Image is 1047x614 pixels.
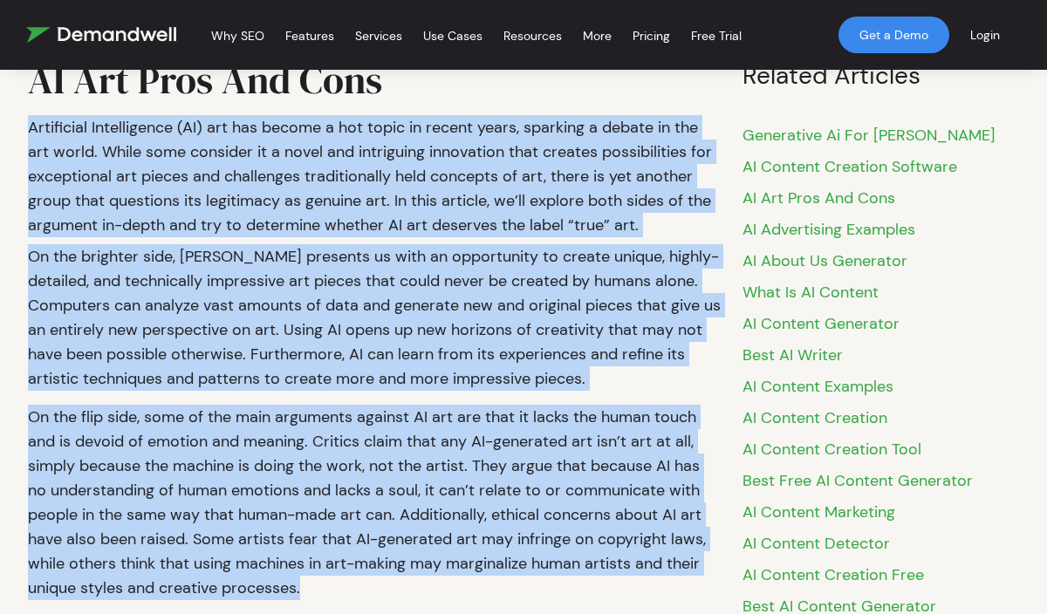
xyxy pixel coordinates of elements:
[28,237,722,398] p: On the brighter side, [PERSON_NAME] presents us with an opportunity to create unique, highly-deta...
[633,7,670,65] a: Pricing
[742,376,893,397] a: AI Content Examples
[742,533,890,554] a: AI Content Detector
[742,439,921,460] a: AI Content Creation Tool
[742,407,887,428] a: AI Content Creation
[742,125,996,146] a: Generative Ai For [PERSON_NAME]
[583,7,612,65] a: More
[503,7,562,65] a: Resources
[949,6,1021,64] a: Login
[742,250,907,271] a: AI About Us Generator
[355,7,402,65] a: Services
[28,398,722,607] p: On the flip side, some of the main arguments against AI art are that it lacks the human touch and...
[742,219,915,240] a: AI Advertising Examples
[742,564,924,585] a: AI Content Creation Free
[742,282,879,303] a: What Is AI Content
[28,115,722,237] p: Artificial Intelligence (AI) art has become a hot topic in recent years, sparking a debate in the...
[742,156,957,177] a: AI Content Creation Software
[285,7,334,65] a: Features
[742,188,895,208] a: AI Art Pros And Cons
[26,27,176,43] img: Demandwell Logo
[742,59,1019,92] h5: Related Articles
[742,501,895,522] a: AI Content Marketing
[28,59,722,115] h1: AI Art Pros And Cons
[211,7,264,65] a: Why SEO
[742,313,900,334] a: AI Content Generator
[423,7,482,65] a: Use Cases
[838,17,949,53] a: Get a Demo
[742,470,973,491] a: Best Free AI Content Generator
[742,345,843,365] a: Best AI Writer
[691,7,742,65] a: Free Trial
